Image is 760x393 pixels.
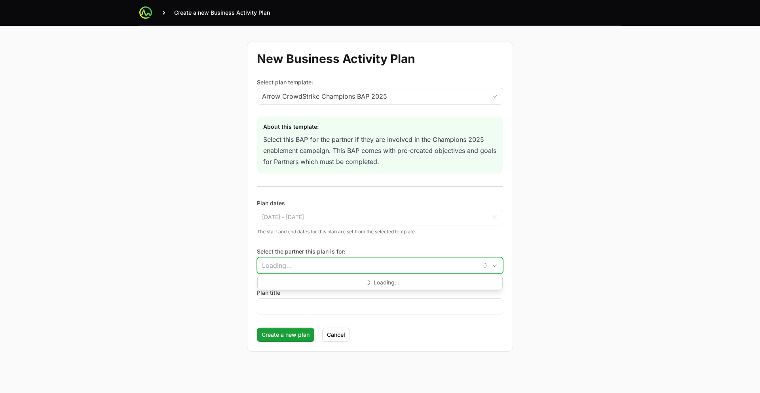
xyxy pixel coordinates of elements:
[139,6,152,19] img: ActivitySource
[257,78,503,86] label: Select plan template:
[257,248,503,256] label: Select the partner this plan is for:
[322,328,350,342] button: Cancel
[257,52,503,66] h1: New Business Activity Plan
[257,229,503,235] p: The start and end dates for this plan are set from the selected template.
[258,275,502,290] span: Loading...
[262,92,487,101] div: Arrow CrowdStrike Champions BAP 2025
[174,9,270,17] span: Create a new Business Activity Plan
[262,330,310,340] span: Create a new plan
[257,199,503,207] p: Plan dates
[327,330,345,340] span: Cancel
[257,258,477,273] input: Loading...
[263,123,497,131] div: About this template:
[257,289,280,297] label: Plan title
[257,88,503,104] button: Arrow CrowdStrike Champions BAP 2025
[263,134,497,167] div: Select this BAP for the partner if they are involved in the Champions 2025 enablement campaign. T...
[487,258,503,273] div: Close
[257,328,314,342] button: Create a new plan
